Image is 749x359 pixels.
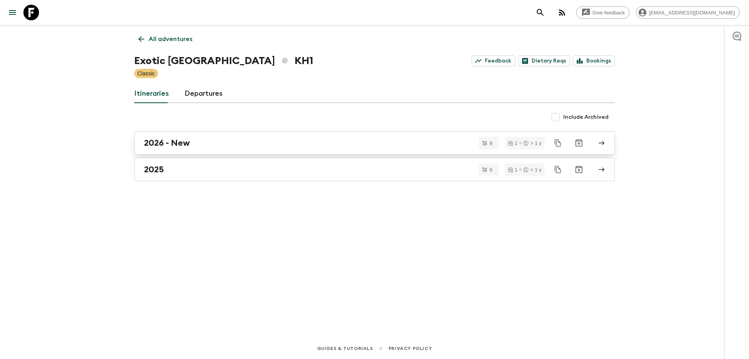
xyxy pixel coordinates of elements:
[485,167,497,172] span: 6
[134,53,313,69] h1: Exotic [GEOGRAPHIC_DATA] KH1
[134,131,615,155] a: 2026 - New
[524,167,541,172] div: > 1 y
[472,55,515,66] a: Feedback
[144,164,164,175] h2: 2025
[185,84,223,103] a: Departures
[508,141,517,146] div: 1
[551,136,565,150] button: Duplicate
[563,113,609,121] span: Include Archived
[571,135,587,151] button: Archive
[5,5,20,20] button: menu
[645,10,739,16] span: [EMAIL_ADDRESS][DOMAIN_NAME]
[508,167,517,172] div: 1
[524,141,541,146] div: > 1 y
[137,70,155,77] p: Classic
[588,10,629,16] span: Give feedback
[144,138,190,148] h2: 2026 - New
[576,6,630,19] a: Give feedback
[636,6,740,19] div: [EMAIL_ADDRESS][DOMAIN_NAME]
[149,34,192,44] p: All adventures
[485,141,497,146] span: 8
[317,344,373,353] a: Guides & Tutorials
[532,5,548,20] button: search adventures
[551,163,565,177] button: Duplicate
[518,55,570,66] a: Dietary Reqs
[389,344,432,353] a: Privacy Policy
[134,158,615,181] a: 2025
[134,84,169,103] a: Itineraries
[134,31,197,47] a: All adventures
[573,55,615,66] a: Bookings
[571,162,587,177] button: Archive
